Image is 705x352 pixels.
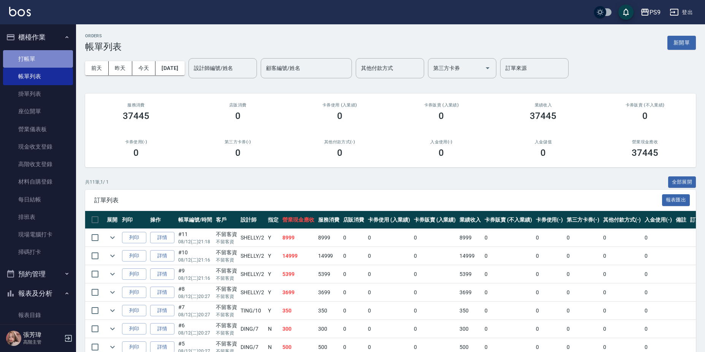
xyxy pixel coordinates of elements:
td: #8 [176,284,214,301]
td: #11 [176,229,214,247]
td: #10 [176,247,214,265]
td: 0 [601,229,643,247]
h3: 0 [337,147,342,158]
td: DING /7 [239,320,266,338]
p: 共 11 筆, 1 / 1 [85,179,109,186]
button: 櫃檯作業 [3,27,73,47]
th: 第三方卡券(-) [565,211,601,229]
td: SHELLY /2 [239,247,266,265]
td: 0 [601,265,643,283]
td: #6 [176,320,214,338]
td: Y [266,265,280,283]
div: 不留客資 [216,340,237,348]
td: TING /10 [239,302,266,320]
h3: 0 [642,111,648,121]
td: 0 [341,229,366,247]
h2: 業績收入 [501,103,585,108]
td: 0 [412,320,458,338]
button: 昨天 [109,61,132,75]
h3: 37445 [530,111,556,121]
button: [DATE] [155,61,184,75]
td: 0 [534,247,565,265]
td: 350 [280,302,316,320]
button: 全部展開 [668,176,696,188]
p: 不留客資 [216,293,237,300]
td: 14999 [458,247,483,265]
td: 0 [565,229,601,247]
button: 新開單 [667,36,696,50]
h3: 帳單列表 [85,41,122,52]
td: 0 [483,302,534,320]
div: PS9 [650,8,661,17]
button: 報表及分析 [3,284,73,303]
td: 0 [483,320,534,338]
h3: 0 [439,147,444,158]
td: 0 [366,320,412,338]
button: 列印 [122,232,146,244]
a: 報表目錄 [3,306,73,324]
td: 0 [412,284,458,301]
a: 掛單列表 [3,85,73,103]
h3: 0 [235,111,241,121]
img: Person [6,331,21,346]
p: 08/12 (二) 20:27 [178,330,212,336]
h3: 0 [235,147,241,158]
a: 現場電腦打卡 [3,226,73,243]
td: 0 [534,229,565,247]
a: 詳情 [150,287,174,298]
a: 帳單列表 [3,68,73,85]
th: 卡券販賣 (不入業績) [483,211,534,229]
button: expand row [107,323,118,335]
td: Y [266,302,280,320]
p: 08/12 (二) 20:27 [178,293,212,300]
td: 0 [643,320,674,338]
td: 0 [534,302,565,320]
h2: 卡券販賣 (入業績) [399,103,483,108]
td: 5399 [280,265,316,283]
button: 列印 [122,250,146,262]
a: 詳情 [150,250,174,262]
button: Open [482,62,494,74]
td: Y [266,247,280,265]
button: expand row [107,250,118,262]
td: SHELLY /2 [239,265,266,283]
td: 0 [412,302,458,320]
td: 0 [565,302,601,320]
a: 詳情 [150,305,174,317]
button: 列印 [122,268,146,280]
button: PS9 [637,5,664,20]
td: 0 [601,247,643,265]
td: 0 [565,265,601,283]
button: 登出 [667,5,696,19]
td: 0 [412,247,458,265]
a: 掃碼打卡 [3,243,73,261]
a: 新開單 [667,39,696,46]
td: 0 [565,247,601,265]
a: 打帳單 [3,50,73,68]
td: Y [266,229,280,247]
td: 0 [601,302,643,320]
td: 0 [643,265,674,283]
td: 0 [534,265,565,283]
p: 08/12 (二) 21:16 [178,275,212,282]
a: 排班表 [3,208,73,226]
td: 0 [366,302,412,320]
h2: 入金使用(-) [399,140,483,144]
h5: 張芳瑋 [23,331,62,339]
th: 其他付款方式(-) [601,211,643,229]
a: 現金收支登錄 [3,138,73,155]
button: 列印 [122,287,146,298]
td: 350 [458,302,483,320]
h2: ORDERS [85,33,122,38]
td: 3699 [280,284,316,301]
a: 每日結帳 [3,191,73,208]
a: 材料自購登錄 [3,173,73,190]
td: 0 [366,229,412,247]
td: SHELLY /2 [239,284,266,301]
th: 展開 [105,211,120,229]
div: 不留客資 [216,322,237,330]
p: 高階主管 [23,339,62,346]
h3: 37445 [123,111,149,121]
td: 3699 [458,284,483,301]
th: 業績收入 [458,211,483,229]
